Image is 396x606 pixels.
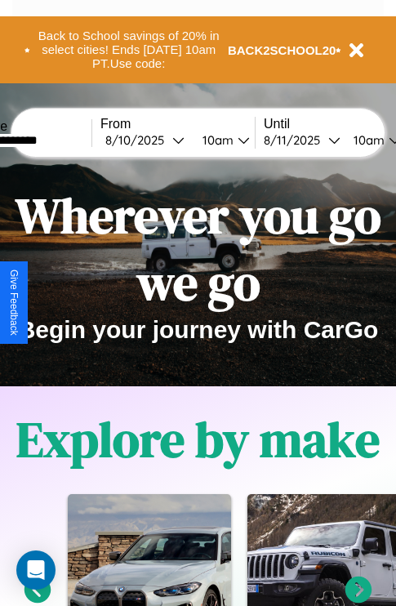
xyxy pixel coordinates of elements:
[16,550,56,590] div: Open Intercom Messenger
[194,132,238,148] div: 10am
[16,406,380,473] h1: Explore by make
[30,25,228,75] button: Back to School savings of 20% in select cities! Ends [DATE] 10am PT.Use code:
[8,270,20,336] div: Give Feedback
[345,132,389,148] div: 10am
[100,131,189,149] button: 8/10/2025
[264,132,328,148] div: 8 / 11 / 2025
[105,132,172,148] div: 8 / 10 / 2025
[228,43,336,57] b: BACK2SCHOOL20
[100,117,255,131] label: From
[189,131,255,149] button: 10am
